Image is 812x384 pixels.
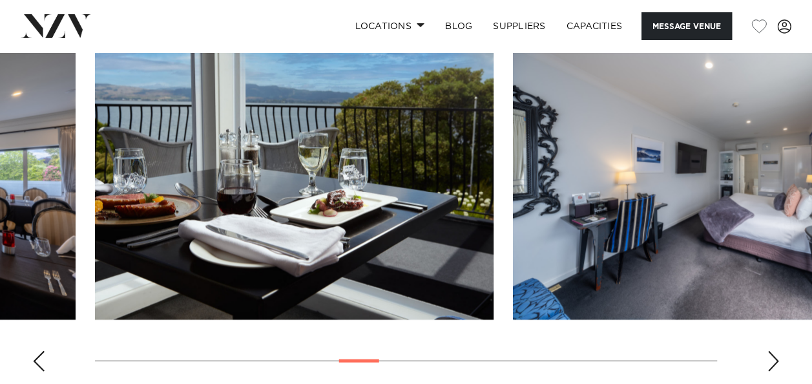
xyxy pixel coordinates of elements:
a: Locations [344,12,435,40]
button: Message Venue [641,12,732,40]
a: BLOG [435,12,483,40]
img: nzv-logo.png [21,14,91,37]
swiper-slide: 10 / 23 [95,27,494,320]
a: SUPPLIERS [483,12,556,40]
a: Capacities [556,12,633,40]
